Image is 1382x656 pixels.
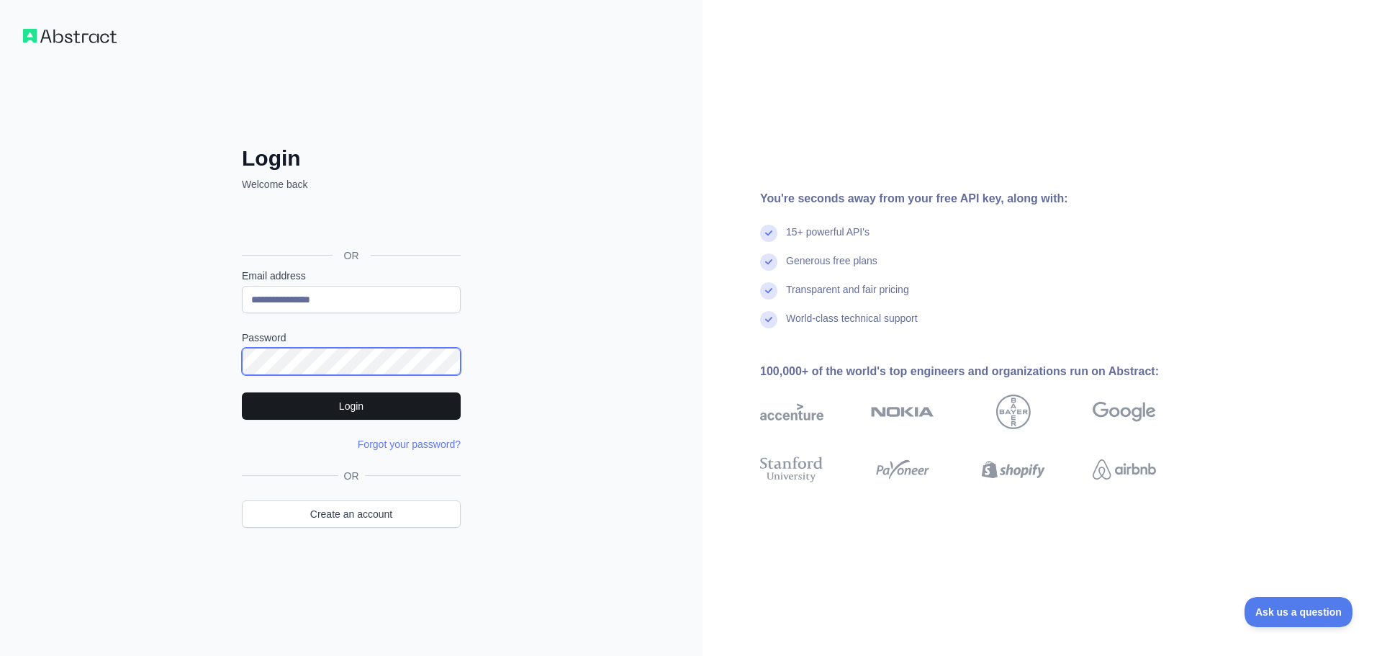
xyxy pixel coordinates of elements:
[760,190,1202,207] div: You're seconds away from your free API key, along with:
[242,269,461,283] label: Email address
[333,248,371,263] span: OR
[358,439,461,450] a: Forgot your password?
[871,454,934,485] img: payoneer
[235,207,465,239] iframe: Botón Iniciar sesión con Google
[760,311,777,328] img: check mark
[1245,597,1353,627] iframe: Toggle Customer Support
[760,454,823,485] img: stanford university
[760,225,777,242] img: check mark
[242,500,461,528] a: Create an account
[242,331,461,345] label: Password
[760,253,777,271] img: check mark
[242,145,461,171] h2: Login
[982,454,1045,485] img: shopify
[786,253,877,282] div: Generous free plans
[786,282,909,311] div: Transparent and fair pricing
[242,177,461,192] p: Welcome back
[338,469,365,483] span: OR
[23,29,117,43] img: Workflow
[760,395,823,429] img: accenture
[786,225,870,253] div: 15+ powerful API's
[1093,395,1156,429] img: google
[786,311,918,340] div: World-class technical support
[242,392,461,420] button: Login
[996,395,1031,429] img: bayer
[1093,454,1156,485] img: airbnb
[871,395,934,429] img: nokia
[760,282,777,300] img: check mark
[760,363,1202,380] div: 100,000+ of the world's top engineers and organizations run on Abstract:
